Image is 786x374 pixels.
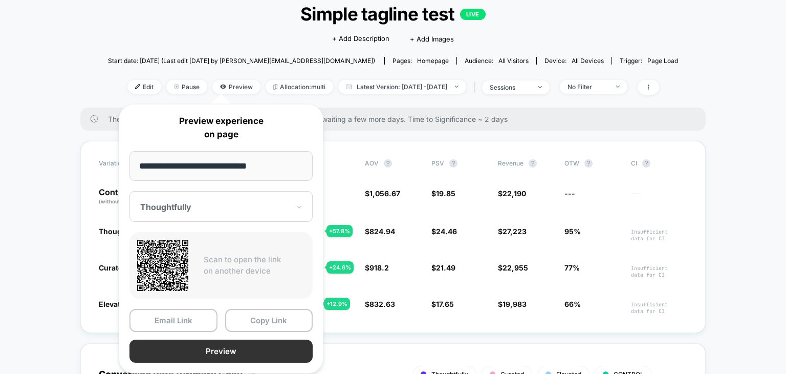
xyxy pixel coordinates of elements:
[529,159,537,168] button: ?
[503,189,526,198] span: 22,190
[174,84,179,89] img: end
[127,80,161,94] span: Edit
[460,9,486,20] p: LIVE
[449,159,457,168] button: ?
[99,263,127,272] span: Curated
[498,227,527,236] span: $
[129,340,313,363] button: Preview
[273,84,277,90] img: rebalance
[135,84,140,89] img: edit
[536,57,612,65] span: Device:
[465,57,529,65] div: Audience:
[137,3,649,25] span: Simple tagline test
[346,84,352,89] img: calendar
[631,159,687,168] span: CI
[631,265,687,278] span: Insufficient data for CI
[99,159,155,168] span: Variation
[384,159,392,168] button: ?
[431,263,455,272] span: $
[225,309,313,332] button: Copy Link
[410,35,454,43] span: + Add Images
[129,115,313,141] p: Preview experience on page
[620,57,678,65] div: Trigger:
[431,159,444,167] span: PSV
[631,228,687,242] span: Insufficient data for CI
[490,84,531,91] div: sessions
[503,263,528,272] span: 22,955
[324,298,350,310] div: + 12.9 %
[631,191,687,205] span: ---
[369,300,395,308] span: 832.63
[564,189,575,198] span: ---
[647,57,678,65] span: Page Load
[99,198,145,204] span: (without changes)
[436,227,457,236] span: 24.46
[498,300,527,308] span: $
[108,57,375,65] span: Start date: [DATE] (Last edit [DATE] by [PERSON_NAME][EMAIL_ADDRESS][DOMAIN_NAME])
[436,263,455,272] span: 21.49
[503,227,527,236] span: 27,223
[365,227,395,236] span: $
[564,300,581,308] span: 66%
[332,34,389,44] span: + Add Description
[564,263,580,272] span: 77%
[204,254,305,277] p: Scan to open the link on another device
[564,159,621,168] span: OTW
[365,263,389,272] span: $
[365,159,379,167] span: AOV
[108,115,685,123] span: There are still no statistically significant results. We recommend waiting a few more days . Time...
[631,301,687,315] span: Insufficient data for CI
[584,159,593,168] button: ?
[369,263,389,272] span: 918.2
[431,227,457,236] span: $
[498,57,529,65] span: All Visitors
[369,227,395,236] span: 824.94
[572,57,604,65] span: all devices
[129,309,217,332] button: Email Link
[417,57,449,65] span: homepage
[498,159,523,167] span: Revenue
[503,300,527,308] span: 19,983
[616,86,620,88] img: end
[642,159,650,168] button: ?
[455,86,458,88] img: end
[99,300,129,308] span: Elevated
[365,300,395,308] span: $
[392,57,449,65] div: Pages:
[498,263,528,272] span: $
[365,189,400,198] span: $
[567,83,608,91] div: No Filter
[538,86,542,88] img: end
[471,80,482,95] span: |
[326,225,353,237] div: + 57.8 %
[431,189,455,198] span: $
[266,80,333,94] span: Allocation: multi
[431,300,454,308] span: $
[436,300,454,308] span: 17.65
[564,227,581,236] span: 95%
[338,80,466,94] span: Latest Version: [DATE] - [DATE]
[166,80,207,94] span: Pause
[369,189,400,198] span: 1,056.67
[326,261,354,274] div: + 24.6 %
[436,189,455,198] span: 19.85
[99,188,155,205] p: Control
[212,80,260,94] span: Preview
[99,227,145,236] span: Thoughtfully
[498,189,526,198] span: $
